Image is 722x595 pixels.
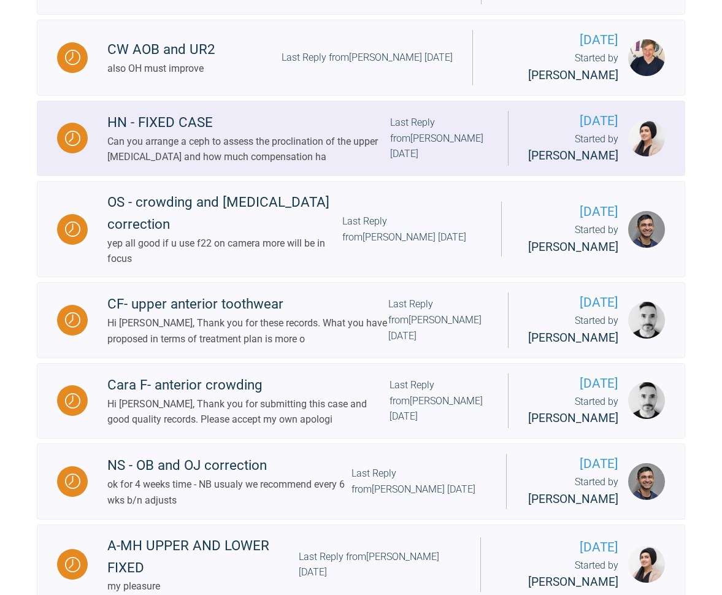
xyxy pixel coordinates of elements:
span: [DATE] [501,537,618,558]
img: Adam Moosa [628,463,665,500]
div: CW AOB and UR2 [107,39,215,61]
img: Adam Moosa [628,211,665,248]
a: WaitingNS - OB and OJ correctionok for 4 weeks time - NB usualy we recommend every 6 wks b/n adju... [37,443,685,520]
div: NS - OB and OJ correction [107,455,351,477]
div: yep all good if u use f22 on camera more will be in focus [107,236,342,267]
img: Attiya Ahmed [628,546,665,583]
span: [PERSON_NAME] [528,331,618,345]
span: [PERSON_NAME] [528,68,618,82]
div: Started by [528,313,618,347]
img: Waiting [65,131,80,146]
div: Last Reply from [PERSON_NAME] [DATE] [351,466,486,497]
span: [DATE] [521,202,618,222]
div: Started by [526,474,618,509]
div: Cara F- anterior crowding [107,374,390,396]
span: [DATE] [528,293,618,313]
div: Last Reply from [PERSON_NAME] [DATE] [299,549,461,580]
a: WaitingHN - FIXED CASECan you arrange a ceph to assess the proclination of the upper [MEDICAL_DAT... [37,101,685,177]
span: [PERSON_NAME] [528,411,618,425]
div: Started by [528,131,618,166]
div: Started by [528,394,618,428]
span: [DATE] [493,30,618,50]
span: [PERSON_NAME] [528,492,618,506]
a: WaitingCW AOB and UR2also OH must improveLast Reply from[PERSON_NAME] [DATE][DATE]Started by [PER... [37,20,685,96]
img: Waiting [65,474,80,489]
div: A-MH UPPER AND LOWER FIXED [107,535,299,579]
img: Jack Gardner [628,39,665,76]
div: Hi [PERSON_NAME], Thank you for these records. What you have proposed in terms of treatment plan ... [107,315,388,347]
span: [DATE] [528,374,618,394]
img: Waiting [65,393,80,409]
div: Last Reply from [PERSON_NAME] [DATE] [282,50,453,66]
div: HN - FIXED CASE [107,112,390,134]
div: Started by [521,222,618,256]
div: also OH must improve [107,61,215,77]
div: Last Reply from [PERSON_NAME] [DATE] [390,377,488,424]
div: Last Reply from [PERSON_NAME] [DATE] [342,213,482,245]
div: Can you arrange a ceph to assess the proclination of the upper [MEDICAL_DATA] and how much compen... [107,134,390,165]
img: Waiting [65,50,80,65]
div: Hi [PERSON_NAME], Thank you for submitting this case and good quality records. Please accept my o... [107,396,390,428]
span: [DATE] [528,111,618,131]
div: CF- upper anterior toothwear [107,293,388,315]
span: [PERSON_NAME] [528,575,618,589]
span: [PERSON_NAME] [528,148,618,163]
img: Waiting [65,557,80,572]
a: WaitingOS - crowding and [MEDICAL_DATA] correctionyep all good if u use f22 on camera more will b... [37,181,685,277]
img: Derek Lombard [628,382,665,419]
img: Waiting [65,221,80,237]
div: Last Reply from [PERSON_NAME] [DATE] [390,115,488,162]
img: Waiting [65,312,80,328]
a: WaitingCara F- anterior crowdingHi [PERSON_NAME], Thank you for submitting this case and good qua... [37,363,685,439]
a: WaitingCF- upper anterior toothwearHi [PERSON_NAME], Thank you for these records. What you have p... [37,282,685,358]
div: Started by [501,558,618,592]
div: Started by [493,50,618,85]
img: Derek Lombard [628,302,665,339]
img: Attiya Ahmed [628,120,665,156]
div: ok for 4 weeks time - NB usualy we recommend every 6 wks b/n adjusts [107,477,351,508]
div: my pleasure [107,578,299,594]
span: [PERSON_NAME] [528,240,618,254]
div: Last Reply from [PERSON_NAME] [DATE] [388,296,488,344]
div: OS - crowding and [MEDICAL_DATA] correction [107,191,342,236]
span: [DATE] [526,454,618,474]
